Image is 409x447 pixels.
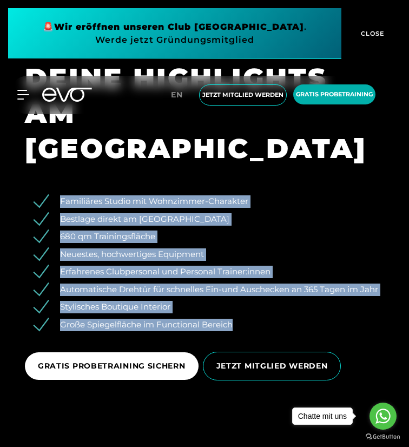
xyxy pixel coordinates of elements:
[358,29,385,38] span: CLOSE
[38,360,186,372] span: GRATIS PROBETRAINING SICHERN
[41,195,384,208] li: Familiäres Studio mit Wohnzimmer-Charakter
[293,408,352,424] div: Chatte mit uns
[296,90,373,99] span: Gratis Probetraining
[41,319,384,331] li: Große Spiegelfläche im Functional Bereich
[25,344,203,388] a: GRATIS PROBETRAINING SICHERN
[370,403,397,430] a: Go to whatsapp
[292,407,353,425] a: Chatte mit uns
[171,90,183,100] span: en
[341,8,401,59] button: CLOSE
[41,301,384,313] li: Stylisches Boutique Interior
[41,213,384,226] li: Bestlage direkt am [GEOGRAPHIC_DATA]
[216,360,328,372] span: JETZT MITGLIED WERDEN
[202,90,283,100] span: Jetzt Mitglied werden
[41,284,384,296] li: Automatische Drehtür für schnelles Ein-und Auschecken an 365 Tagen im Jahr
[41,266,384,278] li: Erfahrenes Clubpersonal und Personal Trainer:innen
[171,89,189,101] a: en
[41,231,384,243] li: 680 qm Trainingsfläche
[203,344,346,389] a: JETZT MITGLIED WERDEN
[196,84,290,106] a: Jetzt Mitglied werden
[290,84,379,106] a: Gratis Probetraining
[41,248,384,261] li: Neuestes, hochwertiges Equipment
[366,433,400,439] a: Go to GetButton.io website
